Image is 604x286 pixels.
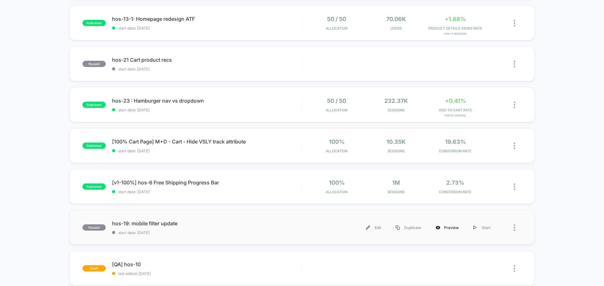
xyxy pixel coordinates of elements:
span: [v1-100%] hos-6 Free Shipping Progress Bar [112,179,302,186]
img: close [514,20,515,26]
span: start date: [DATE] [112,26,302,31]
span: Allocation [326,108,347,112]
img: close [514,102,515,108]
span: Allocation [326,26,347,31]
div: Start [466,221,498,235]
span: for v1: redesign [427,32,484,35]
span: PRODUCT DETAILS VIEWS RATE [427,26,484,31]
span: CONVERSION RATE [427,190,484,194]
div: Edit [359,221,388,235]
span: draft [82,265,106,272]
span: Allocation [326,190,347,194]
span: start date: [DATE] [112,189,302,194]
span: hos-19: mobile filter update [112,220,302,227]
span: 1M [392,179,400,186]
span: for v0 control [427,114,484,117]
span: 50 / 50 [327,98,346,104]
span: Sessions [368,149,424,153]
span: last edited: [DATE] [112,271,302,276]
span: 19.63% [445,138,466,145]
span: hos-21 Cart product recs [112,57,302,63]
span: Users [368,26,424,31]
img: menu [473,226,477,230]
span: published [82,183,106,190]
span: hos-23 : Hamburger nav vs dropdown [112,98,302,104]
span: start date: [DATE] [112,108,302,112]
span: published [82,20,106,26]
span: start date: [DATE] [112,230,302,235]
div: Preview [428,221,466,235]
span: start date: [DATE] [112,67,302,71]
span: 100% [329,179,345,186]
span: [QA] hos-10 [112,261,302,267]
img: close [514,265,515,272]
span: +1.88% [445,16,466,22]
img: menu [366,226,370,230]
span: [100% Cart Page] M+D - Cart - Hide VSLY track attribute [112,138,302,145]
span: published [82,143,106,149]
span: 70.06k [386,16,406,22]
span: Sessions [368,190,424,194]
span: 50 / 50 [327,16,346,22]
img: close [514,143,515,149]
span: start date: [DATE] [112,149,302,153]
span: published [82,102,106,108]
span: Sessions [368,108,424,112]
span: 100% [329,138,345,145]
img: menu [396,226,400,230]
span: hos-13-1: Homepage redesign ATF [112,16,302,22]
span: 2.73% [446,179,464,186]
span: paused [82,224,106,231]
span: +0.41% [445,98,466,104]
span: 232.37k [384,98,408,104]
span: paused [82,61,106,67]
span: CONVERSION RATE [427,149,484,153]
span: 10.35k [387,138,406,145]
span: ADD TO CART RATE [427,108,484,112]
span: Allocation [326,149,347,153]
img: close [514,61,515,67]
div: Duplicate [388,221,428,235]
img: close [514,183,515,190]
img: close [514,224,515,231]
